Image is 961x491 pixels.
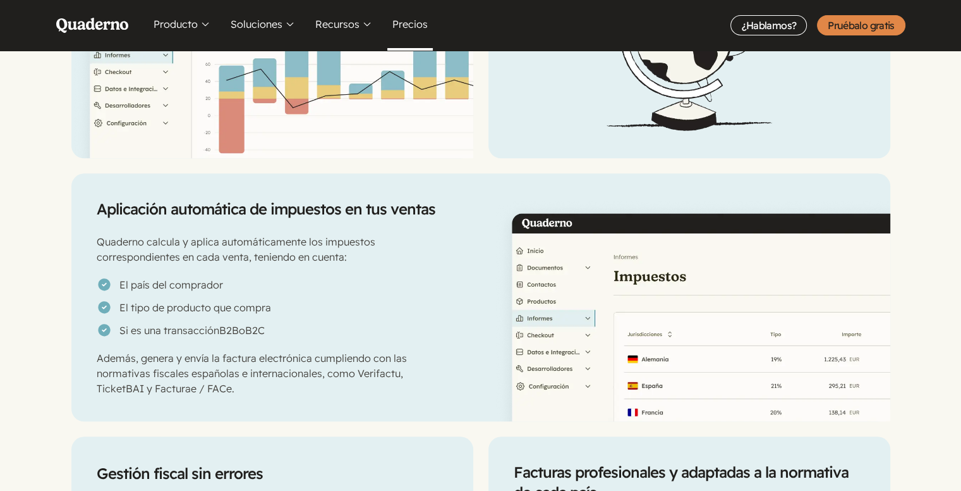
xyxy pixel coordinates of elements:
[97,323,443,338] li: Si es una transacción o
[97,300,443,315] li: El tipo de producto que compra
[97,234,443,264] p: Quaderno calcula y aplica automáticamente los impuestos correspondientes en cada venta, teniendo ...
[817,15,905,35] a: Pruébalo gratis
[97,351,443,396] p: Además, genera y envía la factura electrónica cumpliendo con las normativas fiscales españolas e ...
[493,195,890,422] img: Un informe de impuestos en la interfaz de Quaderno
[97,199,443,219] h2: Aplicación automática de impuestos en tus ventas
[97,463,448,483] h2: Gestión fiscal sin errores
[730,15,807,35] a: ¿Hablamos?
[219,324,239,337] abbr: Business-to-Business
[245,324,265,337] abbr: Business-to-Consumer
[97,277,443,292] li: El país del comprador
